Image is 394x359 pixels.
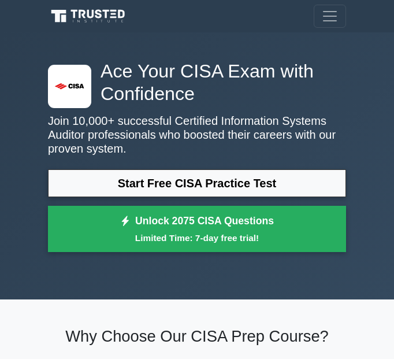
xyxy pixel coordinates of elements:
a: Unlock 2075 CISA QuestionsLimited Time: 7-day free trial! [48,206,346,252]
button: Toggle navigation [314,5,346,28]
a: Start Free CISA Practice Test [48,169,346,197]
p: Join 10,000+ successful Certified Information Systems Auditor professionals who boosted their car... [48,114,346,156]
h1: Ace Your CISA Exam with Confidence [48,60,346,105]
h2: Why Choose Our CISA Prep Course? [48,327,346,346]
small: Limited Time: 7-day free trial! [62,231,332,245]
